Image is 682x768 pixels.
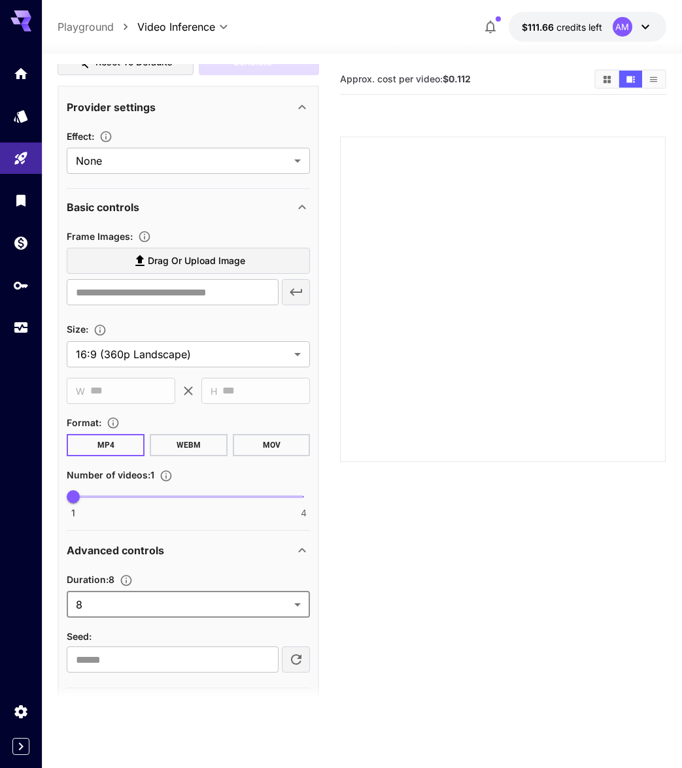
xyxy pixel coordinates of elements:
button: Show videos in list view [642,71,665,88]
span: Duration : 8 [67,574,114,585]
span: $111.66 [522,22,556,33]
div: Basic controls [67,192,310,223]
div: Models [13,108,29,124]
nav: breadcrumb [58,19,137,35]
span: None [76,153,289,169]
p: Advanced controls [67,543,164,558]
span: Approx. cost per video: [340,73,471,84]
button: MOV [233,434,311,456]
button: Adjust the dimensions of the generated image by specifying its width and height in pixels, or sel... [88,324,112,337]
div: Advanced controls [67,535,310,566]
span: Size : [67,324,88,335]
iframe: Chat Widget [617,705,682,768]
div: Library [13,192,29,209]
div: Settings [13,703,29,720]
div: Home [13,65,29,82]
div: Playground [13,150,29,167]
span: W [76,384,85,399]
span: Format : [67,417,101,428]
span: 1 [71,507,75,520]
span: Number of videos : 1 [67,469,154,480]
p: Provider settings [67,99,156,115]
button: Upload frame images. [133,230,156,243]
button: MP4 [67,434,145,456]
span: H [211,384,217,399]
span: Drag or upload image [148,253,245,269]
span: 8 [76,597,289,612]
div: API Keys [13,277,29,293]
span: Frame Images : [67,231,133,242]
span: Seed : [67,631,92,642]
button: Set the number of duration [114,574,138,587]
div: $111.664 [522,20,602,34]
a: Playground [58,19,114,35]
div: Show videos in grid viewShow videos in video viewShow videos in list view [594,69,666,89]
div: AM [613,17,632,37]
button: $111.664AM [509,12,666,42]
button: Choose the file format for the output video. [101,416,125,429]
button: Show videos in video view [619,71,642,88]
label: Drag or upload image [67,248,310,275]
button: Specify how many videos to generate in a single request. Each video generation will be charged se... [154,469,178,482]
span: credits left [556,22,602,33]
span: Video Inference [137,19,215,35]
button: WEBM [150,434,228,456]
button: Expand sidebar [12,738,29,755]
button: Show videos in grid view [596,71,619,88]
p: Basic controls [67,199,139,215]
span: 4 [301,507,307,520]
span: 16:9 (360p Landscape) [76,346,289,362]
span: Effect : [67,131,94,142]
div: Wallet [13,235,29,251]
b: $0.112 [443,73,471,84]
div: Provider settings [67,92,310,123]
div: Usage [13,320,29,336]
